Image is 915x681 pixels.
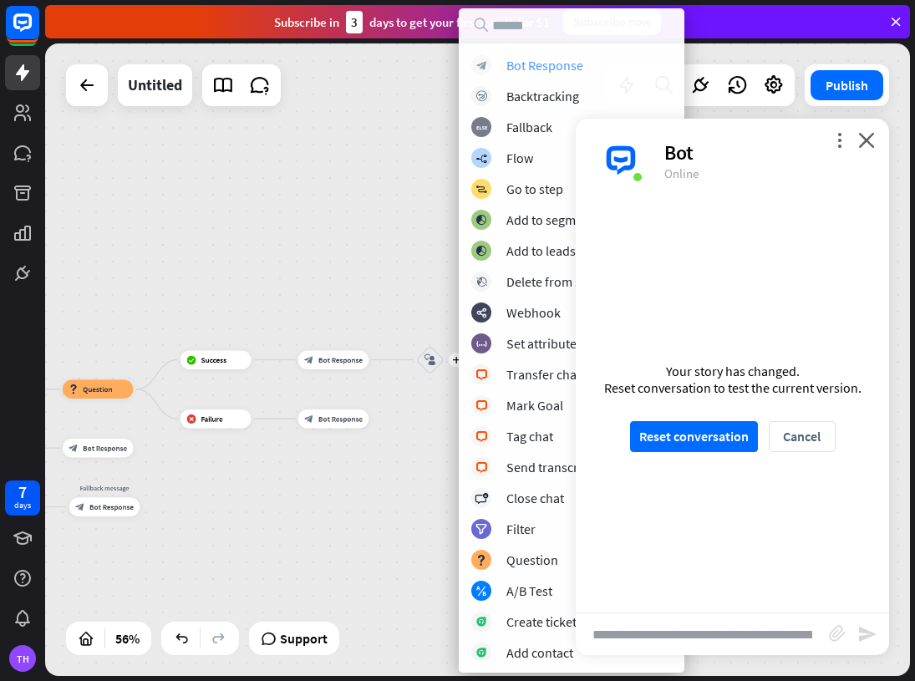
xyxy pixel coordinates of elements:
div: Flow [506,150,533,166]
i: block_ab_testing [476,586,487,597]
div: Subscribe in days to get your first month for $1 [274,11,550,33]
span: Bot Response [83,444,127,453]
div: 3 [346,11,363,33]
i: block_add_to_segment [475,215,487,226]
div: Bot [664,140,869,165]
i: block_livechat [475,462,488,473]
div: days [14,500,31,511]
div: 7 [18,485,27,500]
div: Bot Response [506,57,583,74]
i: block_success [186,355,196,364]
div: Add to leads [506,242,576,259]
i: block_question [476,555,486,566]
div: Your story has changed. [604,363,862,379]
span: Failure [201,414,223,423]
div: Add to segment [506,211,594,228]
i: block_delete_from_segment [476,277,487,287]
i: block_question [69,384,78,394]
i: block_bot_response [304,414,313,423]
button: Publish [811,70,883,100]
i: block_add_to_segment [475,246,487,257]
i: block_attachment [829,625,846,642]
button: Reset conversation [630,421,758,452]
i: plus [452,357,459,363]
div: Add contact [506,644,573,661]
div: Untitled [128,64,182,106]
span: Support [280,625,328,652]
div: Fallback [506,119,552,135]
i: block_bot_response [69,444,78,453]
span: Bot Response [318,355,363,364]
i: block_user_input [424,354,436,366]
i: filter [475,524,487,535]
div: Close chat [506,490,564,506]
div: Reset conversation to test the current version. [604,379,862,396]
i: block_failure [186,414,196,423]
i: send [857,624,877,644]
i: block_goto [475,184,487,195]
i: webhooks [476,307,487,318]
button: Open LiveChat chat widget [13,7,64,57]
i: block_livechat [475,431,488,442]
div: Backtracking [506,88,579,104]
div: Filter [506,521,536,537]
div: Go to step [506,180,563,197]
i: block_backtracking [476,91,487,102]
i: block_livechat [475,400,488,411]
i: block_bot_response [476,60,487,71]
div: Online [664,165,869,181]
span: Success [201,355,226,364]
div: Delete from segment [506,273,623,290]
div: Transfer chat [506,366,581,383]
div: Mark Goal [506,397,563,414]
a: 7 days [5,480,40,516]
div: Set attribute [506,335,577,352]
span: Question [83,384,113,394]
i: block_fallback [476,122,487,133]
span: Bot Response [318,414,363,423]
div: Webhook [506,304,561,321]
div: 56% [110,625,145,652]
i: block_livechat [475,369,488,380]
i: block_close_chat [475,493,488,504]
i: block_set_attribute [476,338,487,349]
div: A/B Test [506,582,552,599]
div: Question [506,551,558,568]
div: TH [9,645,36,672]
i: builder_tree [475,153,487,164]
div: Create ticket [506,613,577,630]
div: Send transcript [506,459,593,475]
i: more_vert [831,132,847,148]
div: Tag chat [506,428,553,445]
div: Fallback message [62,483,146,492]
span: Bot Response [89,502,134,511]
i: block_bot_response [304,355,313,364]
button: Cancel [769,421,836,452]
i: block_bot_response [75,502,84,511]
i: close [858,132,875,148]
